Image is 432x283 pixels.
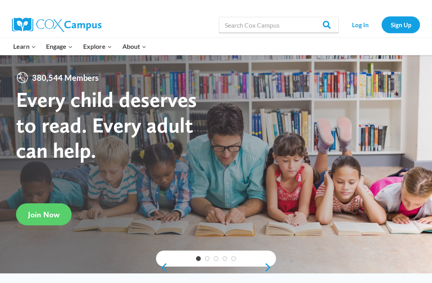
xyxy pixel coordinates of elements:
span: Join Now [28,210,60,219]
strong: Every child deserves to read. Every adult can help. [16,86,197,163]
nav: Secondary Navigation [343,16,420,33]
span: Engage [46,41,73,52]
nav: Primary Navigation [8,38,151,55]
a: 5 [231,256,236,261]
a: next [264,263,276,272]
a: 2 [205,256,210,261]
span: 380,544 Members [29,71,102,84]
a: 3 [214,256,218,261]
span: About [122,41,146,52]
span: Explore [83,41,112,52]
input: Search Cox Campus [219,17,339,33]
a: 1 [196,256,201,261]
a: previous [156,263,168,272]
img: Cox Campus [12,18,102,32]
span: Learn [13,41,36,52]
div: content slider buttons [156,259,276,275]
a: Log In [343,16,378,33]
a: Sign Up [382,16,420,33]
a: 4 [222,256,227,261]
a: Join Now [16,203,72,225]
